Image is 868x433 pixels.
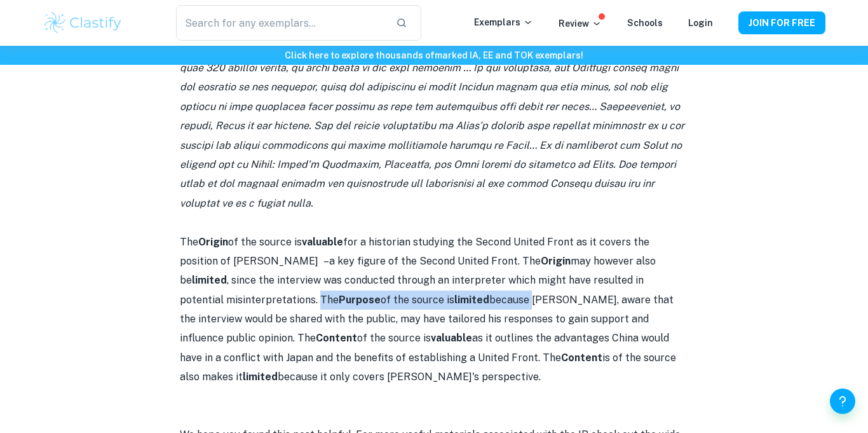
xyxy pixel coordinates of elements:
strong: limited [454,294,489,306]
img: Clastify logo [43,10,123,36]
input: Search for any exemplars... [176,5,386,41]
strong: limited [243,371,278,383]
p: Exemplars [474,15,533,29]
p: The of the source is for a historian studying the Second United Front as it covers the position o... [180,233,688,387]
strong: Content [316,332,357,344]
a: Login [688,18,713,28]
strong: Origin [198,236,228,248]
button: Help and Feedback [830,388,855,414]
strong: Origin [541,255,571,267]
strong: valuable [302,236,343,248]
strong: Purpose [339,294,381,306]
span: a [329,255,337,267]
a: Schools [627,18,663,28]
p: Review [559,17,602,31]
i: Lo ips dolo-Sitametc adi, eli Seddoei tempor incid utla et dolor magn aliquae adminimven quis nos... [180,4,687,209]
h6: Click here to explore thousands of marked IA, EE and TOK exemplars ! [3,48,865,62]
button: JOIN FOR FREE [738,11,825,34]
strong: limited [192,274,227,286]
strong: valuable [431,332,472,344]
strong: Content [561,352,602,364]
